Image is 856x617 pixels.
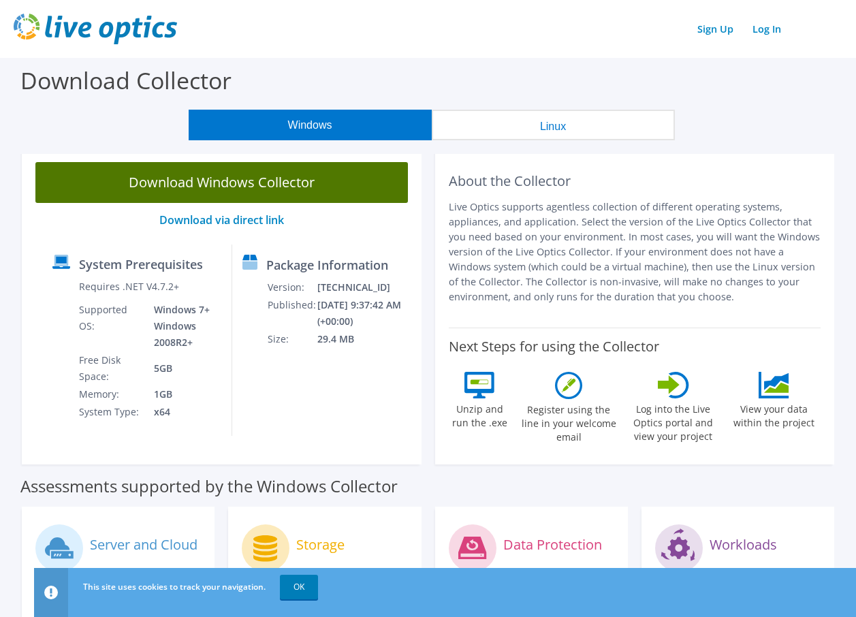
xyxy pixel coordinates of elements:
td: 1GB [144,385,221,403]
label: Workloads [710,538,777,552]
a: Sign Up [691,19,740,39]
label: Log into the Live Optics portal and view your project [627,398,720,443]
h2: About the Collector [449,173,821,189]
button: Windows [189,110,432,140]
span: This site uses cookies to track your navigation. [83,581,266,592]
td: 29.4 MB [317,330,415,348]
td: Size: [267,330,317,348]
td: [DATE] 9:37:42 AM (+00:00) [317,296,415,330]
td: [TECHNICAL_ID] [317,279,415,296]
p: Live Optics supports agentless collection of different operating systems, appliances, and applica... [449,200,821,304]
td: System Type: [78,403,143,421]
label: Server and Cloud [90,538,197,552]
img: live_optics_svg.svg [14,14,177,44]
label: Data Protection [503,538,602,552]
label: Storage [296,538,345,552]
label: System Prerequisites [79,257,203,271]
a: Log In [746,19,788,39]
td: 5GB [144,351,221,385]
a: Download Windows Collector [35,162,408,203]
td: Windows 7+ Windows 2008R2+ [144,301,221,351]
a: OK [280,575,318,599]
label: Requires .NET V4.7.2+ [79,280,179,294]
td: x64 [144,403,221,421]
label: View your data within the project [727,398,821,430]
td: Supported OS: [78,301,143,351]
label: Register using the line in your welcome email [518,399,620,444]
label: Package Information [266,258,388,272]
a: Download via direct link [159,212,284,227]
label: Next Steps for using the Collector [449,338,659,355]
button: Linux [432,110,675,140]
label: Assessments supported by the Windows Collector [20,479,398,493]
label: Unzip and run the .exe [449,398,511,430]
td: Version: [267,279,317,296]
td: Published: [267,296,317,330]
td: Free Disk Space: [78,351,143,385]
td: Memory: [78,385,143,403]
label: Download Collector [20,65,232,96]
